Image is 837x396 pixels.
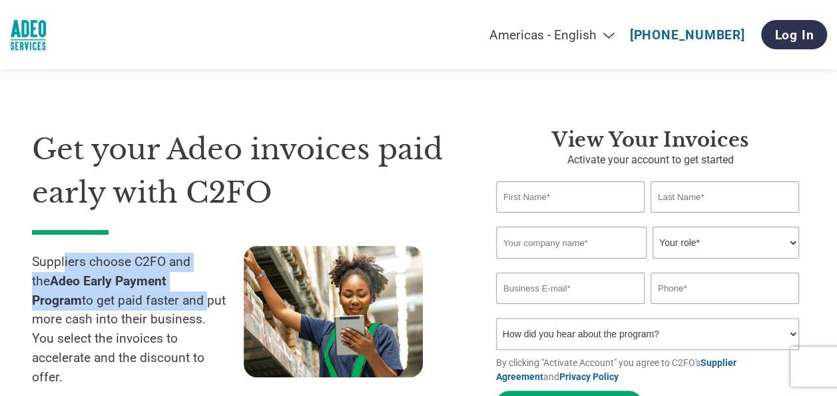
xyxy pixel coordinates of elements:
strong: Adeo Early Payment Program [32,273,166,308]
h3: View Your Invoices [496,128,805,152]
div: Inavlid Email Address [496,305,645,313]
input: Your company name* [496,227,647,259]
p: Activate your account to get started [496,152,805,168]
input: Invalid Email format [496,273,645,304]
a: Privacy Policy [559,371,619,382]
p: By clicking "Activate Account" you agree to C2FO's and [496,356,805,384]
img: Adeo [10,17,47,53]
input: First Name* [496,181,645,213]
div: Inavlid Phone Number [651,305,799,313]
select: Title/Role [653,227,799,259]
div: Invalid last name or last name is too long [651,214,799,221]
a: [PHONE_NUMBER] [630,27,745,43]
img: supply chain worker [244,246,423,377]
p: Suppliers choose C2FO and the to get paid faster and put more cash into their business. You selec... [32,253,244,387]
a: Log In [761,20,827,49]
h1: Get your Adeo invoices paid early with C2FO [32,128,456,214]
div: Invalid company name or company name is too long [496,260,799,267]
div: Invalid first name or first name is too long [496,214,645,221]
input: Last Name* [651,181,799,213]
input: Phone* [651,273,799,304]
